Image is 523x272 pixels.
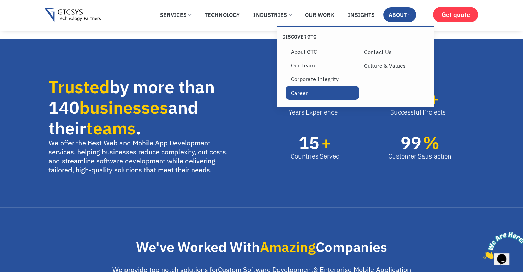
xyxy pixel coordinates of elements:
[401,134,421,151] span: 99
[300,7,339,22] a: Our Work
[441,11,470,18] span: Get quote
[286,58,359,72] a: Our Team
[86,117,136,139] span: teams
[248,7,296,22] a: Industries
[423,134,452,151] span: %
[282,34,356,40] p: Discover GTC
[359,59,432,73] a: Culture & Values
[45,8,101,22] img: Gtcsys logo
[429,90,446,107] span: +
[79,96,168,119] span: businesses
[286,72,359,86] a: Corporate Integrity
[260,238,316,256] span: Amazing
[480,229,523,262] iframe: chat widget
[155,7,196,22] a: Services
[383,7,416,22] a: About
[433,7,478,22] a: Get quote
[286,45,359,58] a: About GTC
[286,86,359,100] a: Career
[288,107,338,117] div: Years Experience
[343,7,380,22] a: Insights
[48,139,237,174] p: We offer the Best Web and Mobile App Development services, helping businesses reduce complexity, ...
[321,134,340,151] span: +
[299,134,319,151] span: 15
[291,151,340,161] div: Countries Served
[388,151,451,161] div: Customer Satisfaction
[48,240,475,254] h2: We've Worked With Companies
[48,76,110,98] span: Trusted
[48,77,237,139] h2: by more than 140 and their .
[390,107,446,117] div: Successful Projects
[199,7,245,22] a: Technology
[359,45,432,59] a: Contact Us
[3,3,45,30] img: Chat attention grabber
